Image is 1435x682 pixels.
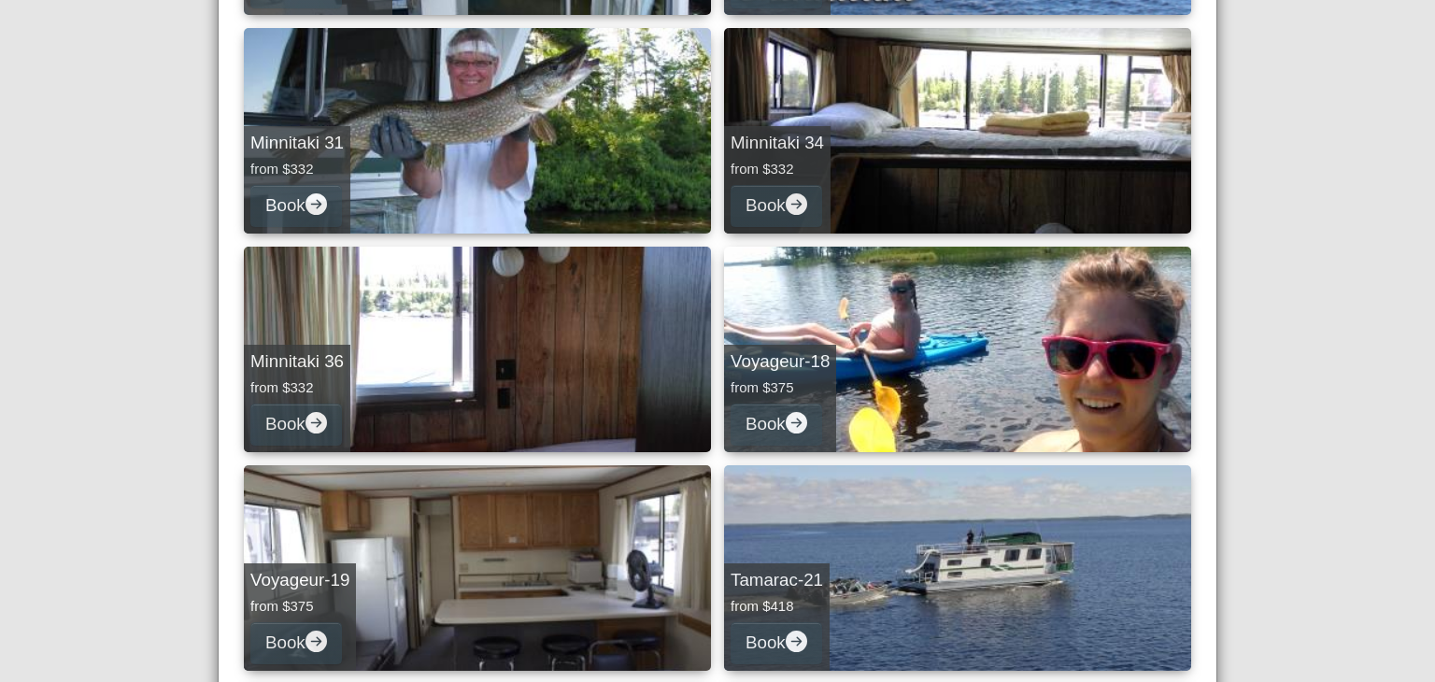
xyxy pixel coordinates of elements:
h6: from $332 [250,161,344,178]
svg: arrow right circle fill [786,631,807,652]
svg: arrow right circle fill [305,412,327,433]
h5: Voyageur-19 [250,570,349,591]
button: Bookarrow right circle fill [250,404,342,446]
button: Bookarrow right circle fill [250,185,342,227]
button: Bookarrow right circle fill [731,404,822,446]
svg: arrow right circle fill [305,631,327,652]
h5: Minnitaki 36 [250,351,344,373]
svg: arrow right circle fill [786,412,807,433]
h6: from $332 [731,161,824,178]
h6: from $375 [250,598,349,615]
button: Bookarrow right circle fill [250,622,342,664]
h5: Minnitaki 31 [250,133,344,154]
h6: from $332 [250,379,344,396]
h5: Minnitaki 34 [731,133,824,154]
h6: from $375 [731,379,830,396]
h5: Tamarac-21 [731,570,823,591]
h5: Voyageur-18 [731,351,830,373]
button: Bookarrow right circle fill [731,622,822,664]
h6: from $418 [731,598,823,615]
button: Bookarrow right circle fill [731,185,822,227]
svg: arrow right circle fill [786,193,807,215]
svg: arrow right circle fill [305,193,327,215]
